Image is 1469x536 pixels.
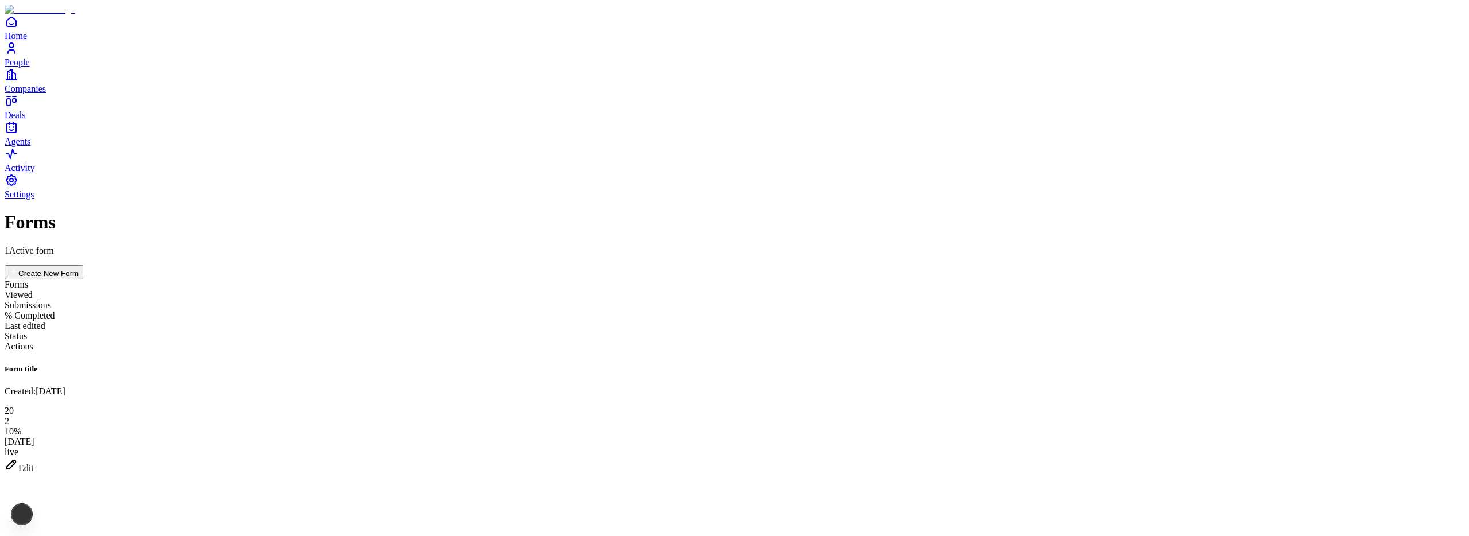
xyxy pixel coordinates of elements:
a: Activity [5,147,1464,173]
div: Edit [5,457,1464,473]
span: People [5,57,30,67]
h1: Forms [5,212,1464,233]
a: Deals [5,94,1464,120]
a: Companies [5,68,1464,94]
div: Last edited [5,321,1464,331]
p: 1 Active form [5,246,1464,256]
div: [DATE] [5,437,1464,447]
div: Viewed [5,290,1464,300]
div: Submissions [5,300,1464,310]
span: Home [5,31,27,41]
a: Settings [5,173,1464,199]
div: Actions [5,341,1464,352]
div: 2 [5,416,1464,426]
span: Agents [5,137,30,146]
img: Item Brain Logo [5,5,75,15]
h5: Form title [5,364,1464,374]
div: % Completed [5,310,1464,321]
span: Companies [5,84,46,94]
a: Agents [5,121,1464,146]
span: Activity [5,163,34,173]
button: Create New Form [5,265,83,279]
span: Deals [5,110,25,120]
div: Status [5,331,1464,341]
div: Forms [5,279,1464,290]
a: Home [5,15,1464,41]
div: live [5,447,1464,457]
p: Created: [DATE] [5,386,1464,397]
a: People [5,41,1464,67]
div: 20 [5,406,1464,416]
span: Settings [5,189,34,199]
div: 10 % [5,426,1464,437]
